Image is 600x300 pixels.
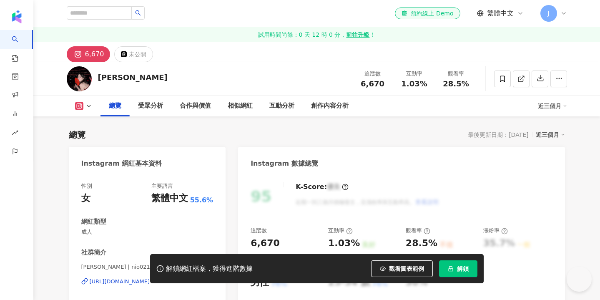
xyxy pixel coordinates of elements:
div: 解鎖網紅檔案，獲得進階數據 [166,265,253,273]
div: 觀看率 [440,70,472,78]
div: 預約線上 Demo [402,9,453,18]
div: 互動分析 [269,101,294,111]
span: rise [12,124,18,143]
div: K-Score : [296,182,349,192]
div: 繁體中文 [151,192,188,205]
img: logo icon [10,10,23,23]
div: 相似網紅 [228,101,253,111]
span: 1.03% [401,80,427,88]
span: 28.5% [443,80,469,88]
div: 互動率 [399,70,430,78]
div: 觀看率 [406,227,430,234]
div: 1.03% [328,237,360,250]
div: 總覽 [109,101,121,111]
div: 28.5% [406,237,437,250]
span: 6,670 [361,79,384,88]
div: 近三個月 [536,129,565,140]
div: 追蹤數 [251,227,267,234]
button: 未公開 [114,46,153,62]
div: 6,670 [251,237,280,250]
div: Instagram 數據總覽 [251,159,318,168]
div: 最後更新日期：[DATE] [468,131,528,138]
div: 女 [81,192,90,205]
span: 成人 [81,228,213,236]
span: J [547,9,549,18]
div: 6,670 [85,48,104,60]
div: 網紅類型 [81,217,106,226]
a: 預約線上 Demo [395,8,460,19]
button: 解鎖 [439,260,477,277]
span: lock [448,266,454,272]
div: 社群簡介 [81,248,106,257]
span: 繁體中文 [487,9,514,18]
div: 創作內容分析 [311,101,349,111]
span: 55.6% [190,196,213,205]
div: 未公開 [129,48,146,60]
a: 試用時間尚餘：0 天 12 時 0 分，前往升級！ [33,27,600,42]
div: Instagram 網紅基本資料 [81,159,162,168]
div: 漲粉率 [483,227,508,234]
strong: 前往升級 [346,30,369,39]
div: [PERSON_NAME] [98,72,168,83]
div: 主要語言 [151,182,173,190]
span: search [135,10,141,16]
img: KOL Avatar [67,66,92,91]
a: search [12,30,28,63]
div: 總覽 [69,129,85,141]
button: 觀看圖表範例 [371,260,433,277]
div: 受眾分析 [138,101,163,111]
span: 觀看圖表範例 [389,265,424,272]
div: 追蹤數 [357,70,389,78]
span: 解鎖 [457,265,469,272]
div: 合作與價值 [180,101,211,111]
div: 性別 [81,182,92,190]
button: 6,670 [67,46,110,62]
div: 互動率 [328,227,353,234]
div: 近三個月 [538,99,567,113]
